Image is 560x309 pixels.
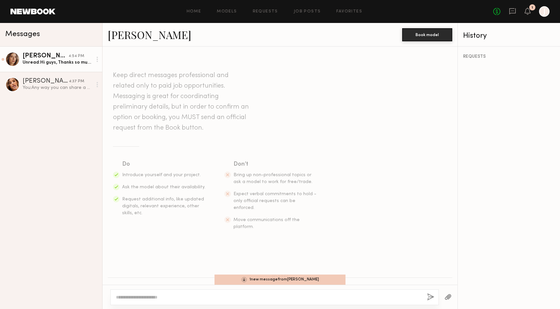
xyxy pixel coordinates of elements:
a: Book model [402,31,452,37]
div: 4:54 PM [68,53,84,59]
span: Ask the model about their availability. [122,185,205,189]
div: REQUESTS [463,54,555,59]
span: Move communications off the platform. [233,218,300,229]
div: History [463,32,555,40]
span: Expect verbal commitments to hold - only official requests can be enforced. [233,192,316,210]
div: [PERSON_NAME] [23,78,69,85]
span: Messages [5,31,40,38]
a: [PERSON_NAME] [108,28,191,42]
span: Request additional info, like updated digitals, relevant experience, other skills, etc. [122,197,204,215]
header: Keep direct messages professional and related only to paid job opportunities. Messaging is great ... [113,70,251,133]
span: Introduce yourself and your project. [122,173,201,177]
button: Book model [402,28,452,41]
div: Do [122,160,206,169]
a: Models [217,10,237,14]
a: Requests [253,10,278,14]
div: [PERSON_NAME] [23,53,68,59]
a: Home [187,10,201,14]
a: Favorites [336,10,362,14]
div: You: Any way you can share a quick snap of the new hair color? Also sorry for the confusion. Our ... [23,85,92,91]
div: 1 [532,6,533,10]
div: Unread: Hi guys, Thanks so much for reaching out and for your interest! I’m currently available o... [23,59,92,66]
div: 1 new message from [PERSON_NAME] [215,275,345,285]
div: Don’t [233,160,317,169]
a: Job Posts [294,10,321,14]
a: J [539,6,550,17]
span: Bring up non-professional topics or ask a model to work for free/trade. [233,173,312,184]
div: 4:37 PM [69,78,84,85]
